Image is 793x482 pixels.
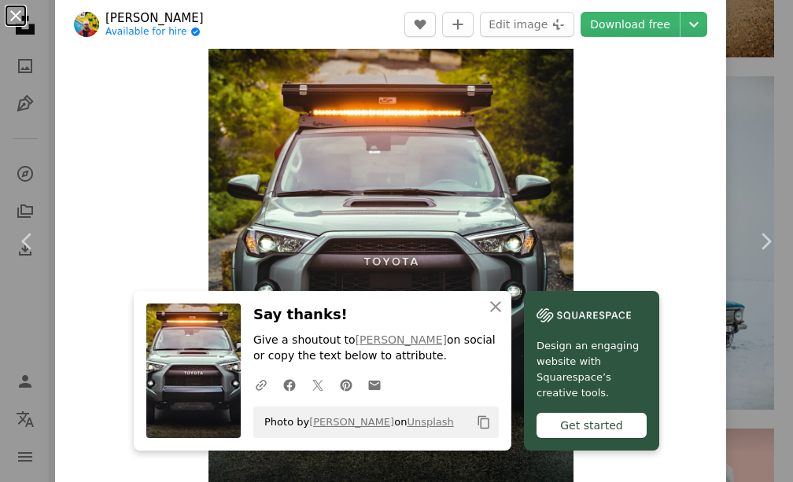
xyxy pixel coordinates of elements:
button: Add to Collection [442,12,474,37]
a: Share over email [360,369,389,400]
a: Unsplash [407,416,453,428]
a: Share on Pinterest [332,369,360,400]
a: [PERSON_NAME] [309,416,394,428]
button: Edit image [480,12,574,37]
a: Download free [581,12,680,37]
img: Go to Jake Fagan's profile [74,12,99,37]
button: Like [404,12,436,37]
a: [PERSON_NAME] [105,10,204,26]
img: black mercedes benz g 63 [208,26,574,482]
a: Next [738,166,793,317]
a: Share on Facebook [275,369,304,400]
button: Copy to clipboard [470,409,497,436]
a: Available for hire [105,26,204,39]
span: Photo by on [256,410,454,435]
a: Share on Twitter [304,369,332,400]
button: Choose download size [681,12,707,37]
div: Get started [537,413,647,438]
img: file-1606177908946-d1eed1cbe4f5image [537,304,631,327]
button: Zoom in on this image [208,26,574,482]
span: Design an engaging website with Squarespace’s creative tools. [537,338,647,401]
p: Give a shoutout to on social or copy the text below to attribute. [253,333,499,364]
a: Design an engaging website with Squarespace’s creative tools.Get started [524,291,659,451]
h3: Say thanks! [253,304,499,326]
a: [PERSON_NAME] [356,333,447,346]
